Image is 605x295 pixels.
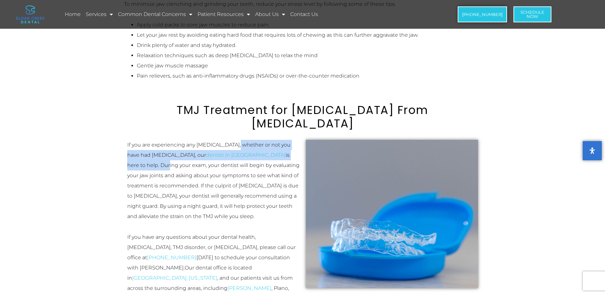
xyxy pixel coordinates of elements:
a: dentist in [GEOGRAPHIC_DATA] [206,152,286,158]
a: About Us [254,7,286,22]
span: [PHONE_NUMBER] [462,12,503,17]
li: Let your jaw rest by avoiding eating hard food that requires lots of chewing as this can further ... [137,30,481,40]
li: Relaxation techniques such as deep [MEDICAL_DATA] to relax the mind [137,50,481,61]
span: [DATE] to schedule your consultation with [PERSON_NAME]. [127,254,290,271]
span: If you are experiencing any [MEDICAL_DATA], whether or not you have had [MEDICAL_DATA], our is he... [127,142,299,219]
img: logo [16,5,45,23]
button: Open Accessibility Panel [583,141,602,160]
span: Our dental office is located in [127,265,252,281]
h2: TMJ Treatment for [MEDICAL_DATA] From [MEDICAL_DATA] [124,103,481,130]
li: Pain relievers, such as anti-inflammatory drugs (NSAIDs) or over-the-counter medication [137,71,481,81]
a: Common Dental Concerns [117,7,193,22]
nav: Menu [64,7,417,22]
a: Patient Resources [196,7,251,22]
a: Contact Us [289,7,319,22]
span: Schedule Now [520,10,544,19]
span: Drink plenty of water and stay hydrated. [137,42,236,48]
a: [PHONE_NUMBER] [147,254,196,261]
img: Dental night guard for teeth clenching or grinding [306,140,478,288]
a: [PHONE_NUMBER] [458,6,507,22]
span: , Plano, [271,285,289,291]
a: [GEOGRAPHIC_DATA], [US_STATE] [132,275,217,281]
a: ScheduleNow [513,6,551,22]
a: Home [64,7,82,22]
a: Services [85,7,114,22]
span: If you have any questions about your dental health, [MEDICAL_DATA], TMJ disorder, or [MEDICAL_DAT... [127,234,296,261]
a: [PERSON_NAME] [227,285,271,291]
li: Gentle jaw muscle massage [137,61,481,71]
